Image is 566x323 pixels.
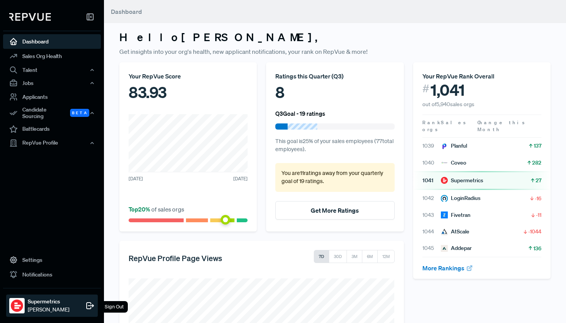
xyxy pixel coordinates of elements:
div: 83.93 [129,81,248,104]
span: 137 [534,142,541,150]
img: Coveo [441,159,448,166]
img: Supermetrics [441,177,448,184]
div: Candidate Sourcing [3,104,101,122]
span: 1039 [422,142,441,150]
a: More Rankings [422,264,473,272]
a: SupermetricsSupermetrics[PERSON_NAME]Sign Out [3,288,101,317]
a: Settings [3,253,101,267]
span: of sales orgs [129,205,184,213]
p: This goal is 25 % of your sales employees ( 77 total employees). [275,137,394,154]
span: -11 [536,211,541,219]
span: 27 [536,176,541,184]
strong: Supermetrics [28,298,69,306]
span: Dashboard [111,8,142,15]
span: 1,041 [430,81,465,99]
span: 1041 [422,176,441,185]
button: Talent [3,63,101,77]
div: Addepar [441,244,472,252]
span: # [422,81,429,97]
span: Top 20 % [129,205,151,213]
a: Notifications [3,267,101,282]
button: 3M [347,250,362,263]
a: Dashboard [3,34,101,49]
h5: RepVue Profile Page Views [129,253,222,263]
button: Get More Ratings [275,201,394,220]
img: LoginRadius [441,195,448,202]
span: 1043 [422,211,441,219]
div: 8 [275,81,394,104]
span: 1042 [422,194,441,202]
span: 1044 [422,228,441,236]
img: Planful [441,143,448,150]
button: Jobs [3,77,101,90]
button: 7D [314,250,329,263]
p: You are 11 ratings away from your quarterly goal of 19 ratings . [281,169,388,186]
span: [DATE] [129,175,143,182]
span: Sales orgs [422,119,467,133]
a: Sales Org Health [3,49,101,63]
span: [PERSON_NAME] [28,306,69,314]
div: AtScale [441,228,469,236]
button: RepVue Profile [3,137,101,150]
span: 1040 [422,159,441,167]
img: RepVue [9,13,51,21]
span: Beta [70,109,89,117]
span: -1044 [528,228,541,235]
span: 282 [532,159,541,166]
div: Supermetrics [441,176,483,185]
button: 12M [377,250,395,263]
div: Fivetran [441,211,471,219]
div: Coveo [441,159,466,167]
button: 6M [362,250,378,263]
img: Supermetrics [11,300,23,312]
a: Battlecards [3,122,101,137]
div: Planful [441,142,467,150]
a: Applicants [3,90,101,104]
button: 30D [329,250,347,263]
button: Candidate Sourcing Beta [3,104,101,122]
img: Addepar [441,245,448,252]
span: Change this Month [477,119,526,133]
div: LoginRadius [441,194,481,202]
div: Your RepVue Score [129,72,248,81]
span: 1045 [422,244,441,252]
img: Fivetran [441,211,448,218]
span: out of 5,940 sales orgs [422,101,474,108]
span: Rank [422,119,441,126]
h6: Q3 Goal - 19 ratings [275,110,325,117]
h3: Hello [PERSON_NAME] , [119,31,551,44]
div: Ratings this Quarter ( Q3 ) [275,72,394,81]
img: AtScale [441,228,448,235]
span: Your RepVue Rank Overall [422,72,494,80]
span: 136 [533,245,541,252]
span: -16 [535,195,541,202]
p: Get insights into your org's health, new applicant notifications, your rank on RepVue & more! [119,47,551,56]
span: [DATE] [233,175,248,182]
div: Sign Out [100,301,128,313]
